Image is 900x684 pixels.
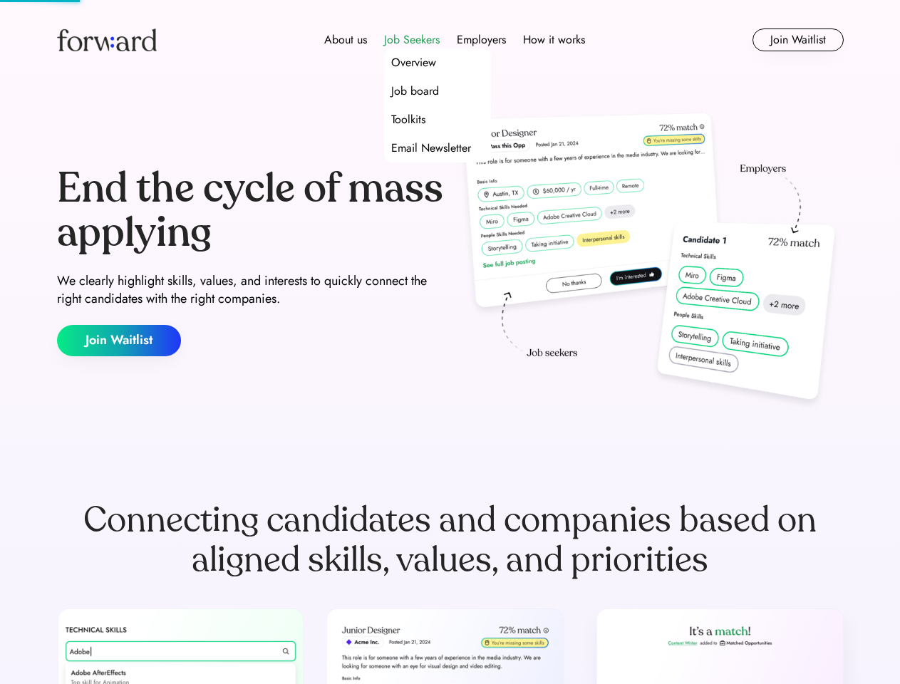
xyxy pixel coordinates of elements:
[384,31,440,48] div: Job Seekers
[391,83,439,100] div: Job board
[57,272,445,308] div: We clearly highlight skills, values, and interests to quickly connect the right candidates with t...
[57,325,181,356] button: Join Waitlist
[391,54,436,71] div: Overview
[391,140,471,157] div: Email Newsletter
[57,167,445,254] div: End the cycle of mass applying
[391,111,425,128] div: Toolkits
[752,28,844,51] button: Join Waitlist
[57,500,844,580] div: Connecting candidates and companies based on aligned skills, values, and priorities
[457,31,506,48] div: Employers
[57,28,157,51] img: Forward logo
[456,108,844,415] img: hero-image.png
[523,31,585,48] div: How it works
[324,31,367,48] div: About us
